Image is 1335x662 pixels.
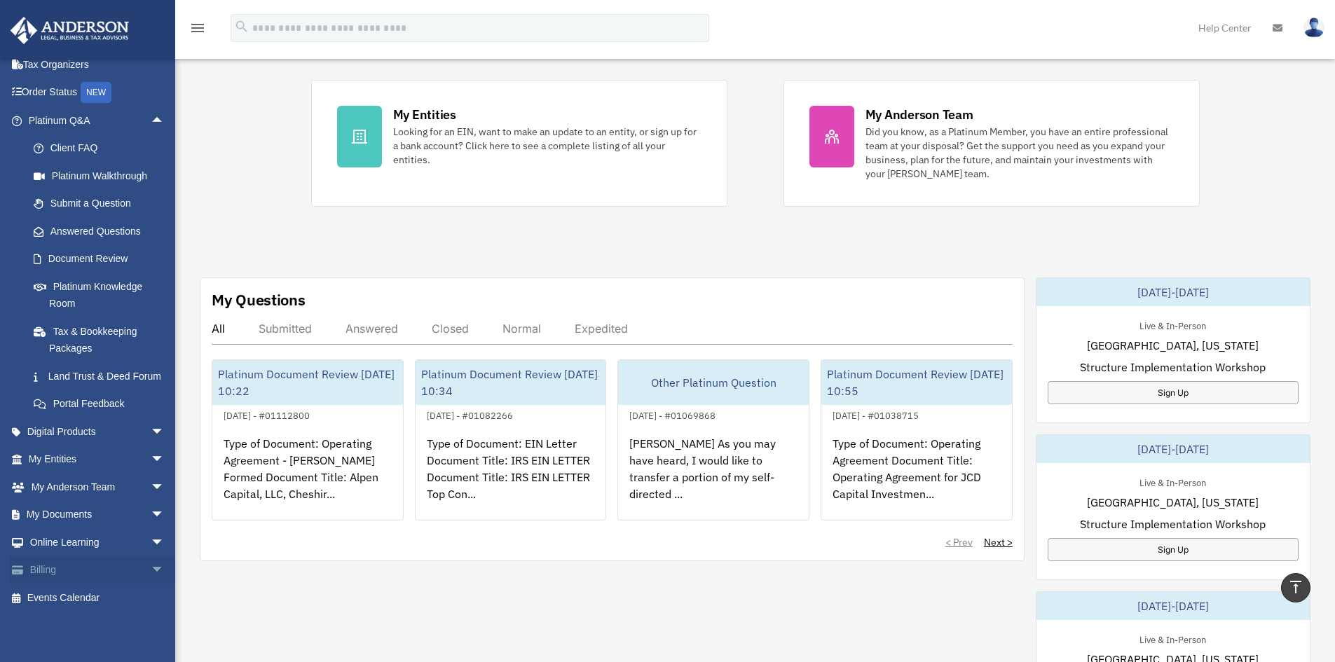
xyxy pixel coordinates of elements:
div: Expedited [575,322,628,336]
img: Anderson Advisors Platinum Portal [6,17,133,44]
div: All [212,322,225,336]
span: arrow_drop_down [151,528,179,557]
a: Events Calendar [10,584,186,612]
a: Client FAQ [20,135,186,163]
div: Platinum Document Review [DATE] 10:55 [821,360,1012,405]
a: Tax & Bookkeeping Packages [20,317,186,362]
a: Answered Questions [20,217,186,245]
div: [DATE] - #01038715 [821,407,930,422]
div: Platinum Document Review [DATE] 10:22 [212,360,403,405]
div: My Questions [212,289,306,310]
img: User Pic [1303,18,1324,38]
span: Structure Implementation Workshop [1080,359,1266,375]
div: Submitted [259,322,312,336]
div: Platinum Document Review [DATE] 10:34 [416,360,606,405]
a: My Anderson Team Did you know, as a Platinum Member, you have an entire professional team at your... [783,80,1200,207]
div: My Entities [393,106,456,123]
div: [DATE] - #01082266 [416,407,524,422]
span: arrow_drop_up [151,106,179,135]
div: [DATE] - #01112800 [212,407,321,422]
a: Portal Feedback [20,390,186,418]
a: Digital Productsarrow_drop_down [10,418,186,446]
div: Answered [345,322,398,336]
a: My Entitiesarrow_drop_down [10,446,186,474]
div: Live & In-Person [1128,317,1217,332]
a: Land Trust & Deed Forum [20,362,186,390]
a: Platinum Walkthrough [20,162,186,190]
span: [GEOGRAPHIC_DATA], [US_STATE] [1087,337,1259,354]
span: [GEOGRAPHIC_DATA], [US_STATE] [1087,494,1259,511]
a: menu [189,25,206,36]
i: search [234,19,249,34]
div: Closed [432,322,469,336]
a: Submit a Question [20,190,186,218]
a: Order StatusNEW [10,78,186,107]
div: [DATE] - #01069868 [618,407,727,422]
a: Platinum Document Review [DATE] 10:22[DATE] - #01112800Type of Document: Operating Agreement - [P... [212,359,404,520]
span: Structure Implementation Workshop [1080,516,1266,532]
i: vertical_align_top [1287,579,1304,595]
span: arrow_drop_down [151,556,179,585]
a: Platinum Knowledge Room [20,273,186,317]
div: Other Platinum Question [618,360,809,405]
div: [DATE]-[DATE] [1036,278,1310,306]
a: Other Platinum Question[DATE] - #01069868[PERSON_NAME] As you may have heard, I would like to tra... [617,359,809,520]
a: Platinum Document Review [DATE] 10:34[DATE] - #01082266Type of Document: EIN Letter Document Titl... [415,359,607,520]
i: menu [189,20,206,36]
a: Billingarrow_drop_down [10,556,186,584]
div: [PERSON_NAME] As you may have heard, I would like to transfer a portion of my self-directed ... [618,424,809,533]
div: My Anderson Team [865,106,973,123]
div: Did you know, as a Platinum Member, you have an entire professional team at your disposal? Get th... [865,125,1174,181]
div: Live & In-Person [1128,474,1217,489]
div: Live & In-Person [1128,631,1217,646]
a: vertical_align_top [1281,573,1310,602]
a: Sign Up [1048,381,1299,404]
a: Platinum Q&Aarrow_drop_up [10,106,186,135]
div: Type of Document: Operating Agreement - [PERSON_NAME] Formed Document Title: Alpen Capital, LLC, ... [212,424,403,533]
div: Normal [502,322,541,336]
a: Tax Organizers [10,50,186,78]
div: NEW [81,82,111,103]
div: [DATE]-[DATE] [1036,592,1310,620]
a: Online Learningarrow_drop_down [10,528,186,556]
span: arrow_drop_down [151,473,179,502]
span: arrow_drop_down [151,501,179,530]
span: arrow_drop_down [151,418,179,446]
a: My Anderson Teamarrow_drop_down [10,473,186,501]
a: Next > [984,535,1013,549]
a: My Entities Looking for an EIN, want to make an update to an entity, or sign up for a bank accoun... [311,80,727,207]
a: Sign Up [1048,538,1299,561]
div: Type of Document: EIN Letter Document Title: IRS EIN LETTER Document Title: IRS EIN LETTER Top Co... [416,424,606,533]
div: Looking for an EIN, want to make an update to an entity, or sign up for a bank account? Click her... [393,125,701,167]
a: My Documentsarrow_drop_down [10,501,186,529]
span: arrow_drop_down [151,446,179,474]
div: [DATE]-[DATE] [1036,435,1310,463]
div: Type of Document: Operating Agreement Document Title: Operating Agreement for JCD Capital Investm... [821,424,1012,533]
a: Platinum Document Review [DATE] 10:55[DATE] - #01038715Type of Document: Operating Agreement Docu... [821,359,1013,520]
a: Document Review [20,245,186,273]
